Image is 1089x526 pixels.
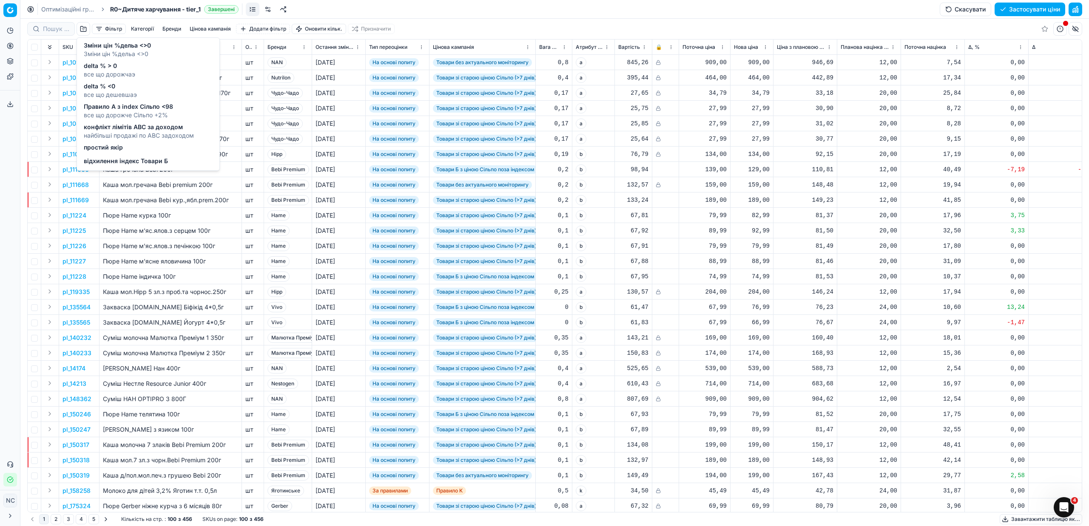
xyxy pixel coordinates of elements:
div: шт [245,165,260,174]
div: 12,00 [841,196,897,204]
span: все що дорожчаэ [84,70,135,79]
p: pl_135564 [63,303,91,311]
button: Expand [45,133,55,144]
button: Застосувати ціни [995,3,1065,16]
div: 159,00 [734,181,770,189]
span: Nutrilon [267,73,294,83]
span: Правило А з index Сільпо <98 [84,102,173,111]
span: На основі попиту [369,104,419,113]
button: pl_11226 [63,242,86,250]
div: 25,84 [904,89,961,97]
button: pl_14174 [63,364,85,373]
button: Фільтр [92,24,126,34]
button: Expand [45,286,55,297]
div: шт [245,135,260,143]
div: 33,18 [777,89,833,97]
span: Ціна з плановою націнкою [777,44,825,51]
div: 98,94 [618,165,648,174]
div: 8,28 [904,119,961,128]
div: 464,00 [734,74,770,82]
span: Чудо-Чадо [267,103,303,113]
div: 0,00 [968,104,1025,113]
p: pl_150319 [63,471,90,480]
button: pl_10341 [63,74,86,82]
span: Вага Net [539,44,560,51]
div: 27,99 [734,135,770,143]
div: 0,2 [539,165,569,174]
span: Чудо-Чадо [267,119,303,129]
span: [DATE] [316,59,335,66]
div: 0,00 [968,119,1025,128]
button: 5 [88,514,99,524]
span: [DATE] [316,135,335,142]
button: Expand [45,57,55,67]
span: Δ [1032,44,1035,51]
div: 0,00 [968,181,1025,189]
strong: 100 [239,516,248,523]
button: Оновити кільк. [292,24,346,34]
div: 0 [1032,104,1089,113]
button: pl_158258 [63,486,91,495]
span: Товари зі старою ціною Сільпо (>7 днів) [433,104,540,113]
div: 189,00 [682,196,727,204]
span: Товари Б з ціною Сільпо поза індексом [433,165,537,174]
div: шт [245,196,260,204]
div: 76,79 [618,150,648,158]
span: Одиниці виміру [245,44,252,51]
div: 20,00 [841,119,897,128]
button: 2 [51,514,61,524]
button: pl_111668 [63,181,89,189]
span: Δ, % [968,44,980,51]
span: Тип переоцінки [369,44,407,51]
div: 148,48 [777,181,833,189]
button: Expand [45,409,55,419]
button: pl_150247 [63,425,91,434]
span: [DATE] [316,166,335,173]
button: Expand [45,378,55,388]
span: Цінова кампанія [433,44,474,51]
span: Hipp [267,149,286,159]
button: NC [3,494,17,507]
div: 149,23 [777,196,833,204]
p: pl_140233 [63,349,91,357]
div: 0,00 [968,135,1025,143]
button: Go to next page [101,514,111,524]
div: 27,99 [734,119,770,128]
div: 189,00 [734,196,770,204]
button: pl_1038 [63,89,84,97]
p: pl_140232 [63,334,91,342]
span: [DATE] [316,74,335,81]
div: 0 [1032,89,1089,97]
span: Атрибут товару [576,44,603,51]
button: Expand [45,103,55,113]
div: 139,00 [682,165,727,174]
div: 40,49 [904,165,961,174]
div: 27,65 [618,89,648,97]
button: pl_10127 [63,58,86,67]
div: 27,99 [682,104,727,113]
div: 0,2 [539,181,569,189]
button: Категорії [128,24,157,34]
span: a [576,88,586,98]
div: 134,00 [734,150,770,158]
p: pl_111666 [63,165,89,174]
div: 7,54 [904,58,961,67]
div: 0,4 [539,74,569,82]
button: pl_1039 [63,104,84,113]
div: 12,00 [841,74,897,82]
div: 27,99 [734,104,770,113]
div: 132,57 [618,181,648,189]
nav: breadcrumb [41,5,239,14]
button: Expand [45,302,55,312]
button: Призначити [348,24,395,34]
div: 12,00 [841,181,897,189]
button: pl_135565 [63,318,90,327]
button: pl_175324 [63,502,91,510]
p: pl_1043 [63,135,84,143]
div: 25,64 [618,135,648,143]
p: pl_148362 [63,395,91,403]
p: pl_1041 [63,119,82,128]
